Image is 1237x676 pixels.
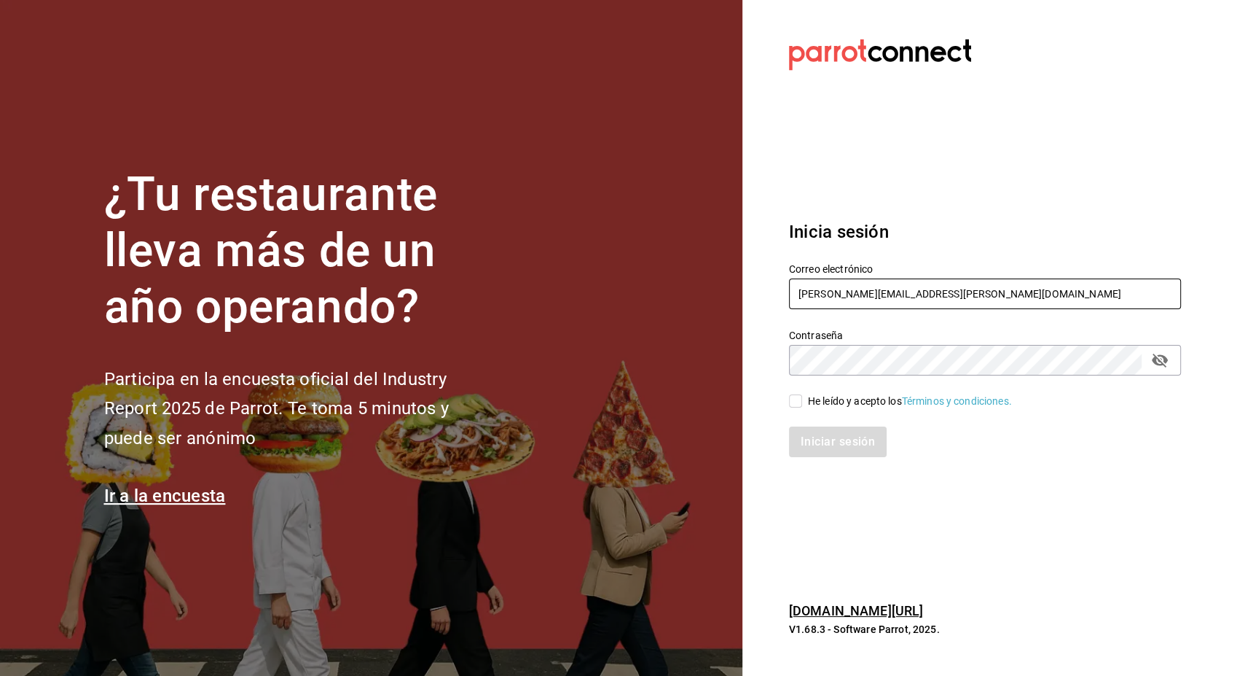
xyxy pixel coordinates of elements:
[789,219,1181,245] h3: Inicia sesión
[789,622,1181,637] p: V1.68.3 - Software Parrot, 2025.
[104,167,498,335] h1: ¿Tu restaurante lleva más de un año operando?
[1147,348,1172,373] button: Campo de contraseña
[789,603,923,618] a: [DOMAIN_NAME][URL]
[104,486,226,506] a: Ir a la encuesta
[789,279,1181,309] input: Ingresa tu correo electrónico
[902,395,1012,407] a: Términos y condiciones.
[808,394,1012,409] div: He leído y acepto los
[789,330,1181,341] label: Contraseña
[789,264,1181,274] label: Correo electrónico
[104,365,498,454] h2: Participa en la encuesta oficial del Industry Report 2025 de Parrot. Te toma 5 minutos y puede se...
